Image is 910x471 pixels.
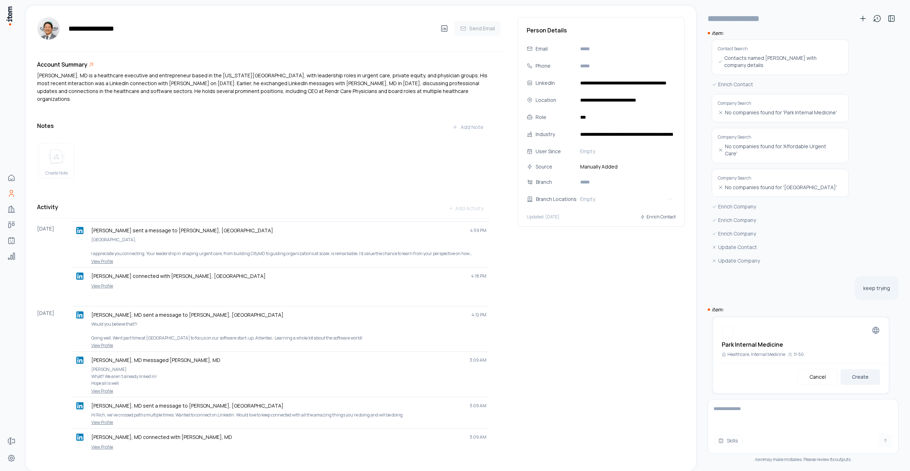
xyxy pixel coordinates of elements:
[4,434,19,448] a: Forms
[725,184,837,191] span: No companies found for '[GEOGRAPHIC_DATA]'
[4,249,19,263] a: Analytics
[37,222,71,292] div: [DATE]
[640,211,676,223] button: Enrich Contact
[536,163,574,171] div: Source
[712,169,849,197] a: Company SearchNo companies found for '[GEOGRAPHIC_DATA]'
[712,306,724,313] i: item:
[471,312,486,318] span: 4:12 PM
[37,121,54,130] h3: Notes
[37,72,489,103] p: [PERSON_NAME], MD is a healthcare executive and entrepreneur based in the [US_STATE][GEOGRAPHIC_D...
[37,306,71,453] div: [DATE]
[76,434,83,441] img: linkedin logo
[536,45,574,53] div: Email
[536,113,574,121] div: Role
[91,311,466,319] p: [PERSON_NAME], MD sent a message to [PERSON_NAME], [GEOGRAPHIC_DATA]
[91,236,486,243] p: [GEOGRAPHIC_DATA],
[536,195,582,203] div: Branch Locations
[76,227,83,234] img: linkedin logo
[74,444,486,450] a: View Profile
[712,40,849,75] a: Contact SearchContacts named [PERSON_NAME] with company details
[91,321,486,328] p: Would you believe that?!
[536,96,574,104] div: Location
[536,79,574,87] div: LinkedIn
[794,352,804,357] p: 11-50
[74,343,486,348] a: View Profile
[714,435,743,446] button: Skills
[527,26,676,35] h3: Person Details
[91,402,464,409] p: [PERSON_NAME], MD sent a message to [PERSON_NAME], [GEOGRAPHIC_DATA]
[712,243,890,251] div: Update Contact
[452,124,484,131] div: Add Note
[74,388,486,394] a: View Profile
[712,81,890,88] div: Enrich Contact
[577,146,676,157] button: Empty
[755,456,763,462] i: item
[840,369,880,385] button: Create
[76,357,83,364] img: linkedin logo
[725,143,837,157] span: No companies found for 'Affordable Urgent Care'
[712,30,724,36] i: item:
[91,366,486,387] p: [PERSON_NAME] What? We aren’t already linked in! Hope all is well
[91,273,465,280] p: [PERSON_NAME] connected with [PERSON_NAME], [GEOGRAPHIC_DATA]
[718,100,837,106] h6: Company Search
[722,326,733,337] img: Park Internal Medicine
[76,311,83,319] img: linkedin logo
[91,227,464,234] p: [PERSON_NAME] sent a message to [PERSON_NAME], [GEOGRAPHIC_DATA]
[712,203,890,211] div: Enrich Company
[37,17,60,40] img: Richard Park, MD
[707,457,899,462] div: may make mistakes. Please review its outputs.
[76,402,83,409] img: linkedin logo
[37,60,87,69] h3: Account Summary
[712,216,890,224] div: Enrich Company
[470,228,486,233] span: 4:59 PM
[4,218,19,232] a: Deals
[91,434,464,441] p: [PERSON_NAME], MD connected with [PERSON_NAME], MD
[536,62,574,70] div: Phone
[470,403,486,409] span: 3:09 AM
[870,11,884,26] button: View history
[6,6,13,26] img: Item Brain Logo
[577,163,676,171] span: Manually Added
[4,233,19,248] a: Agents
[724,55,838,69] span: Contacts named [PERSON_NAME] with company details
[76,273,83,280] img: linkedin logo
[91,335,486,342] p: Going well. Went part time at [GEOGRAPHIC_DATA] to focus on our software start-up, Attenteo. Lear...
[39,143,74,178] button: create noteCreate Note
[91,250,486,257] p: I appreciate you connecting. Your leadership in shaping urgent care, from building CityMD to guid...
[74,259,486,264] a: View Profile
[727,437,738,444] span: Skills
[470,357,486,363] span: 3:09 AM
[856,11,870,26] button: New conversation
[580,148,595,155] span: Empty
[91,412,486,419] p: Hi Rich, we've crossed paths multiple times. Wanted to connect on LinkedIn. Would love to keep co...
[4,202,19,216] a: Companies
[527,214,559,220] p: Updated: [DATE]
[470,434,486,440] span: 3:09 AM
[718,46,838,52] h6: Contact Search
[722,340,783,349] h2: Park Internal Medicine
[74,420,486,425] a: View Profile
[712,257,890,265] div: Update Company
[712,128,849,163] a: Company SearchNo companies found for 'Affordable Urgent Care'
[884,11,899,26] button: Toggle sidebar
[712,230,890,238] div: Enrich Company
[91,357,464,364] p: [PERSON_NAME], MD messaged [PERSON_NAME], MD
[712,94,849,122] a: Company SearchNo companies found for 'Park Internal Medicine'
[4,171,19,185] a: Home
[718,175,837,181] h6: Company Search
[725,109,837,116] span: No companies found for 'Park Internal Medicine'
[446,120,489,134] button: Add Note
[4,186,19,201] a: People
[536,130,574,138] div: Industry
[471,273,486,279] span: 4:18 PM
[536,178,582,186] div: Branch
[863,285,890,292] p: keep trying
[798,369,838,385] button: Cancel
[718,134,837,140] h6: Company Search
[4,451,19,465] a: Settings
[727,352,785,357] p: Healthcare, Internal Medicine
[74,283,486,289] a: View Profile
[48,149,65,165] img: create note
[536,147,574,155] div: User Since
[45,170,68,176] span: Create Note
